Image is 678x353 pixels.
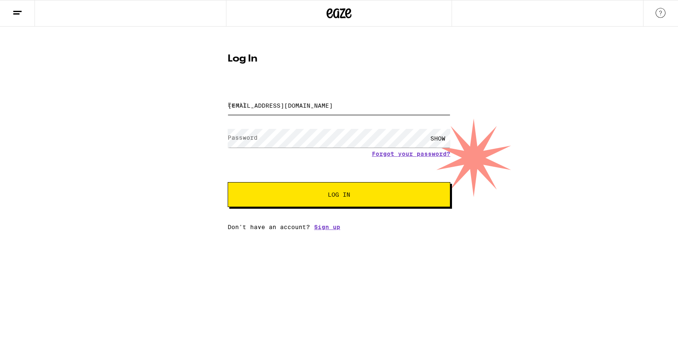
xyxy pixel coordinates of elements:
input: Email [228,96,450,115]
a: Forgot your password? [372,151,450,157]
label: Email [228,101,246,108]
a: Sign up [314,224,340,230]
button: Log In [228,182,450,207]
h1: Log In [228,54,450,64]
div: SHOW [425,129,450,148]
span: Log In [328,192,350,197]
div: Don't have an account? [228,224,450,230]
span: Hi. Need any help? [5,6,60,12]
label: Password [228,134,258,141]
